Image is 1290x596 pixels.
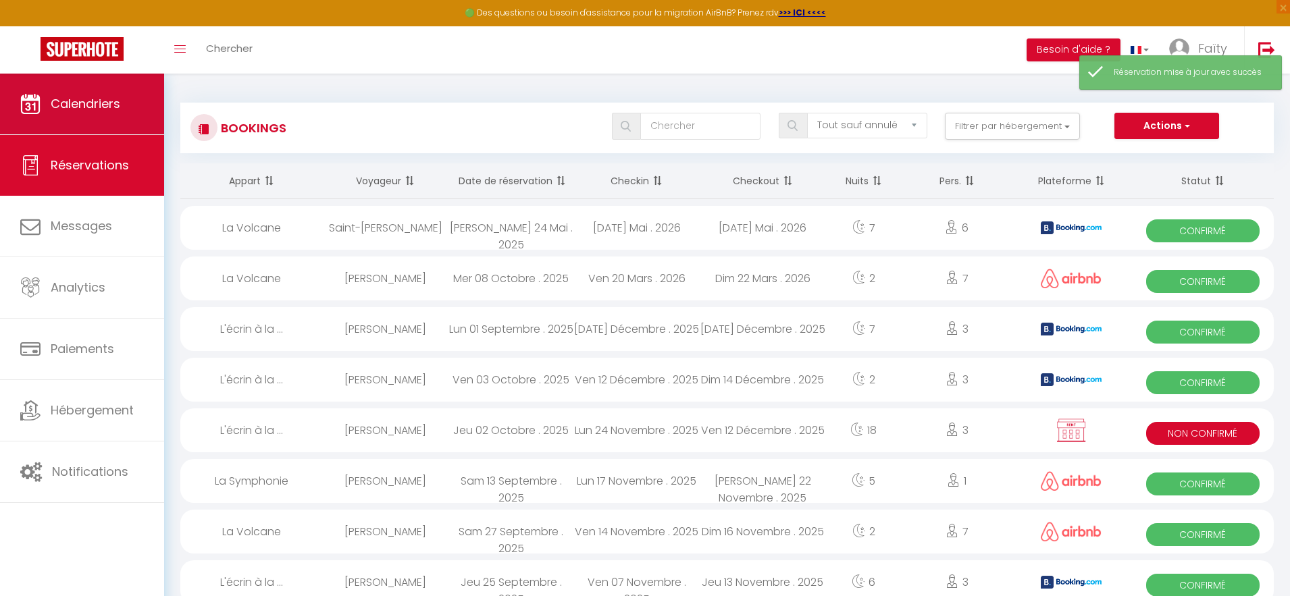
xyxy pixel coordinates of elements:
[206,41,253,55] span: Chercher
[51,402,134,418] span: Hébergement
[1169,38,1189,59] img: ...
[825,163,902,199] th: Sort by nights
[52,463,128,480] span: Notifications
[1258,41,1275,58] img: logout
[902,163,1012,199] th: Sort by people
[1159,26,1244,74] a: ... Faïty
[574,163,700,199] th: Sort by checkin
[448,163,574,199] th: Sort by booking date
[1198,40,1227,57] span: Faïty
[1027,38,1120,61] button: Besoin d'aide ?
[51,157,129,173] span: Réservations
[779,7,826,18] a: >>> ICI <<<<
[640,113,761,140] input: Chercher
[1114,113,1218,140] button: Actions
[41,37,124,61] img: Super Booking
[322,163,448,199] th: Sort by guest
[51,217,112,234] span: Messages
[1011,163,1131,199] th: Sort by channel
[51,95,120,112] span: Calendriers
[1114,66,1268,79] div: Réservation mise à jour avec succès
[1132,163,1274,199] th: Sort by status
[196,26,263,74] a: Chercher
[217,113,286,143] h3: Bookings
[700,163,825,199] th: Sort by checkout
[51,340,114,357] span: Paiements
[51,279,105,296] span: Analytics
[945,113,1080,140] button: Filtrer par hébergement
[180,163,322,199] th: Sort by rentals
